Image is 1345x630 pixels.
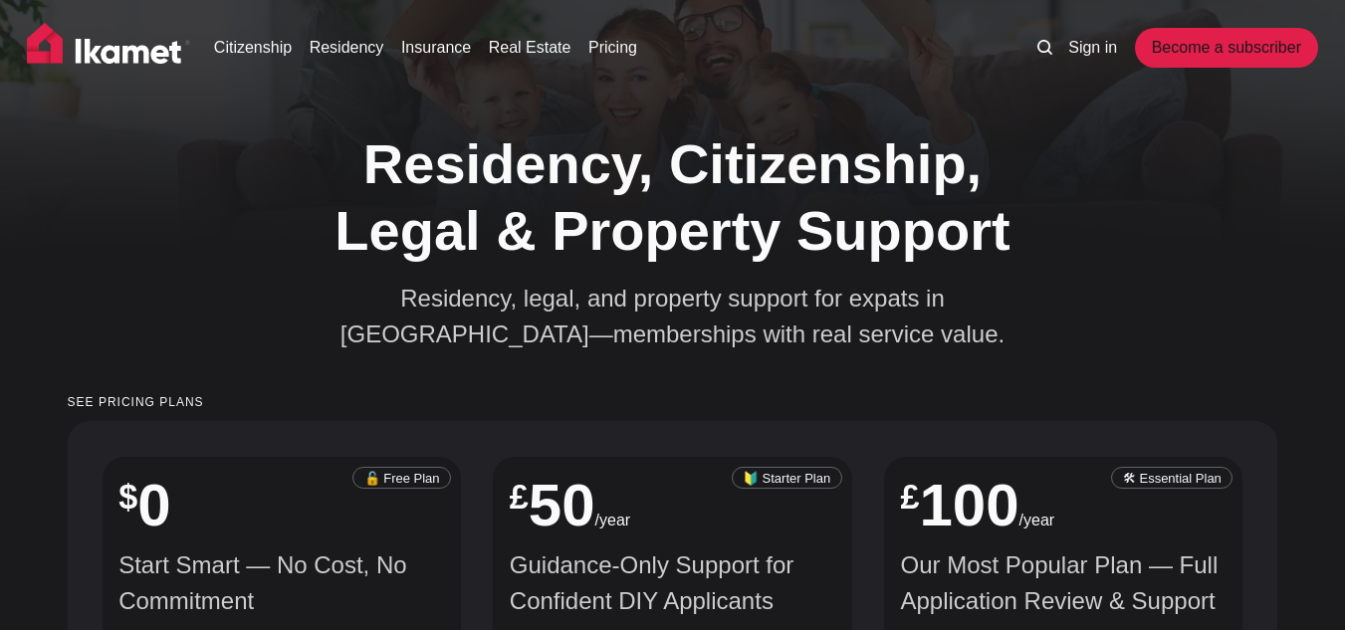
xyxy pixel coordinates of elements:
[900,476,1226,535] h2: 100
[595,512,631,528] span: /year
[1111,467,1233,490] small: 🛠 Essential Plan
[214,36,292,60] a: Citizenship
[118,478,137,516] sup: $
[1019,512,1055,528] span: /year
[68,396,1278,409] small: See pricing plans
[1135,28,1318,68] a: Become a subscriber
[310,36,384,60] a: Residency
[489,36,571,60] a: Real Estate
[305,130,1041,264] h1: Residency, Citizenship, Legal & Property Support
[1068,36,1117,60] a: Sign in
[27,23,190,73] img: Ikamet home
[732,467,842,490] small: 🔰 Starter Plan
[352,467,451,490] small: 🔓 Free Plan
[118,547,444,619] p: Start Smart — No Cost, No Commitment
[118,476,444,535] h2: 0
[510,476,835,535] h2: 50
[325,281,1021,352] p: Residency, legal, and property support for expats in [GEOGRAPHIC_DATA]—memberships with real serv...
[588,36,637,60] a: Pricing
[510,478,529,516] sup: £
[900,478,919,516] sup: £
[401,36,471,60] a: Insurance
[510,547,835,619] p: Guidance-Only Support for Confident DIY Applicants
[900,547,1226,619] p: Our Most Popular Plan — Full Application Review & Support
